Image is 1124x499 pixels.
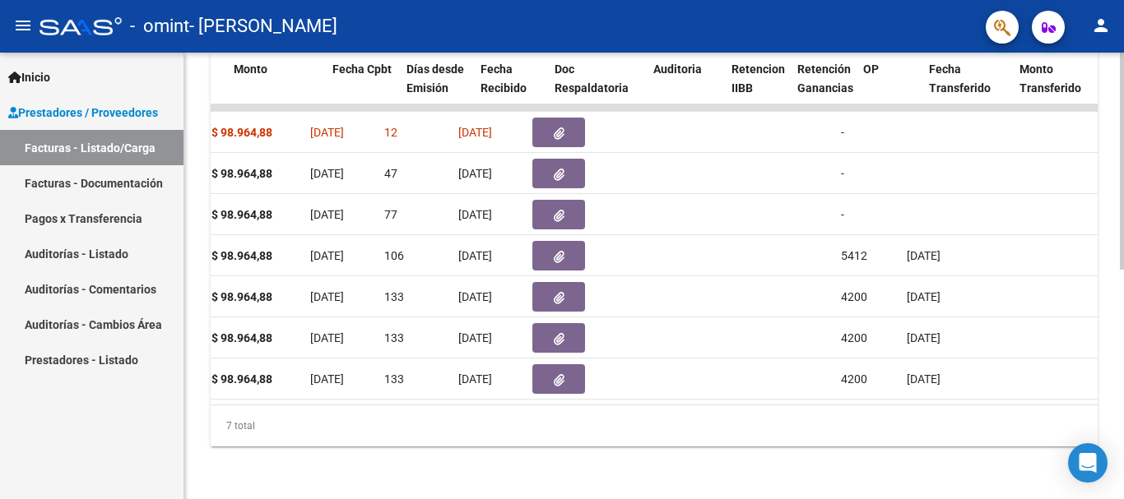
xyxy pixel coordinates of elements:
datatable-header-cell: Fecha Transferido [922,52,1013,124]
span: - [841,126,844,139]
span: Fecha Transferido [929,62,991,95]
span: [DATE] [310,290,344,303]
datatable-header-cell: Fecha Cpbt [326,52,400,124]
span: 4200 [841,372,867,386]
span: [DATE] [907,290,941,303]
span: [DATE] [907,331,941,344]
span: 47 [384,167,397,180]
span: [DATE] [310,372,344,386]
span: [DATE] [907,372,941,386]
span: 5412 [841,249,867,262]
span: [DATE] [310,331,344,344]
span: 12 [384,126,397,139]
span: Retención Ganancias [797,62,853,95]
span: [DATE] [310,208,344,221]
div: 7 total [211,405,1098,446]
span: Fecha Cpbt [332,62,392,76]
span: 77 [384,208,397,221]
datatable-header-cell: Retencion IIBB [725,52,791,124]
strong: $ 98.964,88 [211,208,272,221]
span: [DATE] [458,372,492,386]
datatable-header-cell: Monto Transferido [1013,52,1103,124]
mat-icon: menu [13,16,33,35]
span: [DATE] [310,249,344,262]
span: - [PERSON_NAME] [189,8,337,44]
span: 133 [384,331,404,344]
span: [DATE] [907,249,941,262]
span: - [841,167,844,180]
span: 4200 [841,290,867,303]
strong: $ 98.964,88 [211,331,272,344]
datatable-header-cell: Doc Respaldatoria [548,52,647,124]
span: [DATE] [458,126,492,139]
span: [DATE] [458,208,492,221]
span: [DATE] [310,167,344,180]
span: 4200 [841,331,867,344]
div: Open Intercom Messenger [1068,443,1108,483]
span: OP [863,62,879,76]
span: 133 [384,290,404,303]
span: - [841,208,844,221]
strong: $ 98.964,88 [211,126,272,139]
span: 133 [384,372,404,386]
span: [DATE] [458,331,492,344]
datatable-header-cell: Auditoria [647,52,725,124]
span: [DATE] [458,249,492,262]
strong: $ 98.964,88 [211,290,272,303]
datatable-header-cell: OP [857,52,922,124]
strong: $ 98.964,88 [211,167,272,180]
strong: $ 98.964,88 [211,372,272,386]
span: [DATE] [310,126,344,139]
datatable-header-cell: Fecha Recibido [474,52,548,124]
span: [DATE] [458,290,492,303]
span: - omint [130,8,189,44]
datatable-header-cell: Días desde Emisión [400,52,474,124]
span: 106 [384,249,404,262]
strong: $ 98.964,88 [211,249,272,262]
span: Monto Transferido [1019,62,1081,95]
span: Doc Respaldatoria [555,62,629,95]
span: [DATE] [458,167,492,180]
mat-icon: person [1091,16,1111,35]
span: Inicio [8,68,50,86]
datatable-header-cell: Retención Ganancias [791,52,857,124]
span: Fecha Recibido [481,62,527,95]
span: Días desde Emisión [406,62,464,95]
datatable-header-cell: Monto [227,52,326,124]
span: Auditoria [653,62,702,76]
span: Prestadores / Proveedores [8,104,158,122]
span: Monto [234,62,267,76]
span: Retencion IIBB [732,62,785,95]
